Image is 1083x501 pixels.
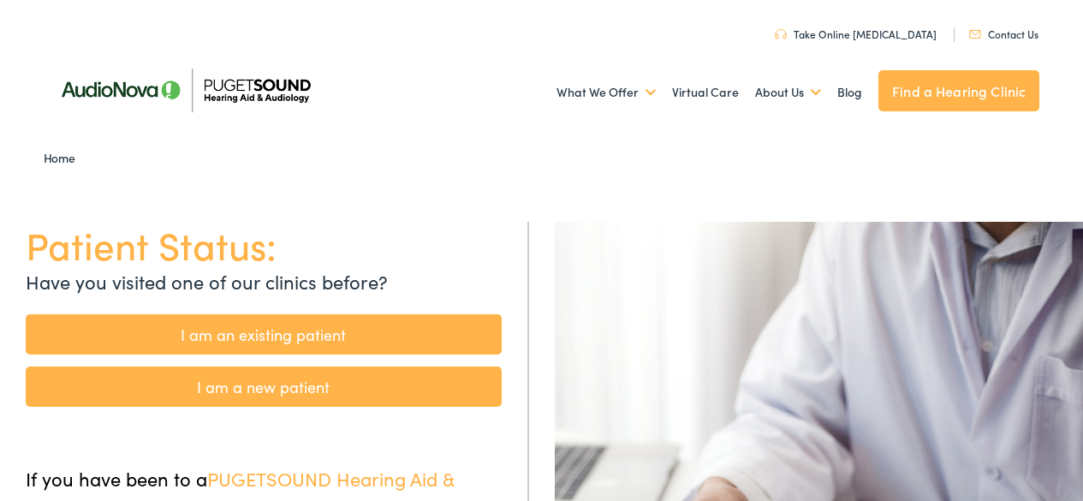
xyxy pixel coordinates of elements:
[969,30,981,39] img: utility icon
[775,29,787,39] img: utility icon
[26,314,502,355] a: I am an existing patient
[837,61,862,124] a: Blog
[672,61,739,124] a: Virtual Care
[878,70,1039,111] a: Find a Hearing Clinic
[26,267,502,295] p: Have you visited one of our clinics before?
[775,27,937,41] a: Take Online [MEDICAL_DATA]
[556,61,656,124] a: What We Offer
[26,222,502,267] h1: Patient Status:
[969,27,1038,41] a: Contact Us
[26,367,502,407] a: I am a new patient
[755,61,821,124] a: About Us
[44,149,84,166] a: Home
